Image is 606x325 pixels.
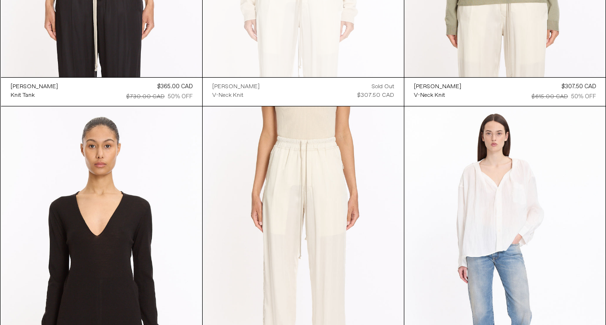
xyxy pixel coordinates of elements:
div: 50% OFF [571,93,596,101]
a: [PERSON_NAME] [414,82,461,91]
a: [PERSON_NAME] [11,82,58,91]
div: $365.00 CAD [157,82,193,91]
a: V-Neck Knit [414,91,461,100]
div: [PERSON_NAME] [11,83,58,91]
div: Sold out [372,82,394,91]
div: $730.00 CAD [126,93,165,101]
div: $307.50 CAD [357,91,394,100]
div: [PERSON_NAME] [212,83,260,91]
a: V-Neck Knit [212,91,260,100]
div: [PERSON_NAME] [414,83,461,91]
div: V-Neck Knit [414,92,445,100]
div: Knit Tank [11,92,34,100]
a: Knit Tank [11,91,58,100]
a: [PERSON_NAME] [212,82,260,91]
div: 50% OFF [168,93,193,101]
div: $615.00 CAD [532,93,568,101]
div: $307.50 CAD [561,82,596,91]
div: V-Neck Knit [212,92,243,100]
